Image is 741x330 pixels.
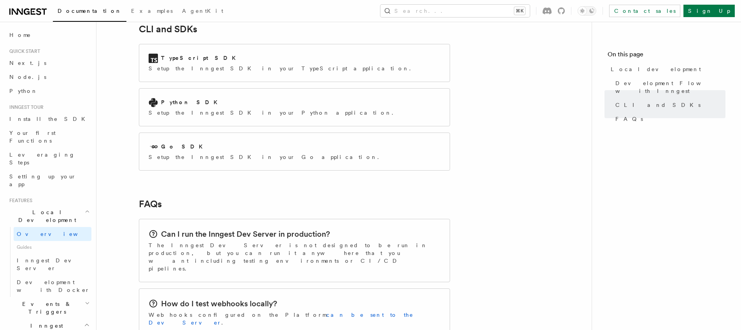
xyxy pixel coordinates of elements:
[609,5,680,17] a: Contact sales
[6,112,91,126] a: Install the SDK
[149,241,440,272] p: The Inngest Dev Server is not designed to be run in production, but you can run it anywhere that ...
[380,5,530,17] button: Search...⌘K
[6,169,91,191] a: Setting up your app
[177,2,228,21] a: AgentKit
[58,8,122,14] span: Documentation
[6,148,91,169] a: Leveraging Steps
[161,298,277,309] h2: How do I test webhooks locally?
[6,197,32,204] span: Features
[149,153,384,161] p: Setup the Inngest SDK in your Go application.
[608,50,725,62] h4: On this page
[578,6,596,16] button: Toggle dark mode
[53,2,126,22] a: Documentation
[139,24,197,35] a: CLI and SDKs
[9,152,75,166] span: Leveraging Steps
[149,312,413,326] a: can be sent to the Dev Server
[161,98,222,106] h2: Python SDK
[14,241,91,253] span: Guides
[612,76,725,98] a: Development Flow with Inngest
[9,130,56,144] span: Your first Functions
[6,56,91,70] a: Next.js
[6,227,91,297] div: Local Development
[6,48,40,54] span: Quick start
[6,126,91,148] a: Your first Functions
[139,133,450,171] a: Go SDKSetup the Inngest SDK in your Go application.
[514,7,525,15] kbd: ⌘K
[14,275,91,297] a: Development with Docker
[683,5,735,17] a: Sign Up
[149,311,440,327] p: Webhooks configured on the Platform .
[611,65,701,73] span: Local development
[131,8,173,14] span: Examples
[615,79,725,95] span: Development Flow with Inngest
[126,2,177,21] a: Examples
[6,28,91,42] a: Home
[9,116,90,122] span: Install the SDK
[139,88,450,126] a: Python SDKSetup the Inngest SDK in your Python application.
[9,31,31,39] span: Home
[6,84,91,98] a: Python
[615,101,701,109] span: CLI and SDKs
[608,62,725,76] a: Local development
[9,88,38,94] span: Python
[149,109,398,117] p: Setup the Inngest SDK in your Python application.
[6,300,85,316] span: Events & Triggers
[6,104,44,110] span: Inngest tour
[6,208,85,224] span: Local Development
[6,70,91,84] a: Node.js
[612,112,725,126] a: FAQs
[6,205,91,227] button: Local Development
[615,115,643,123] span: FAQs
[149,65,415,72] p: Setup the Inngest SDK in your TypeScript application.
[139,199,162,210] a: FAQs
[182,8,223,14] span: AgentKit
[14,227,91,241] a: Overview
[161,229,330,239] h2: Can I run the Inngest Dev Server in production?
[9,173,76,187] span: Setting up your app
[9,74,46,80] span: Node.js
[161,54,240,62] h2: TypeScript SDK
[17,231,97,237] span: Overview
[139,44,450,82] a: TypeScript SDKSetup the Inngest SDK in your TypeScript application.
[6,297,91,319] button: Events & Triggers
[14,253,91,275] a: Inngest Dev Server
[612,98,725,112] a: CLI and SDKs
[161,143,207,150] h2: Go SDK
[9,60,46,66] span: Next.js
[17,279,90,293] span: Development with Docker
[17,257,83,271] span: Inngest Dev Server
